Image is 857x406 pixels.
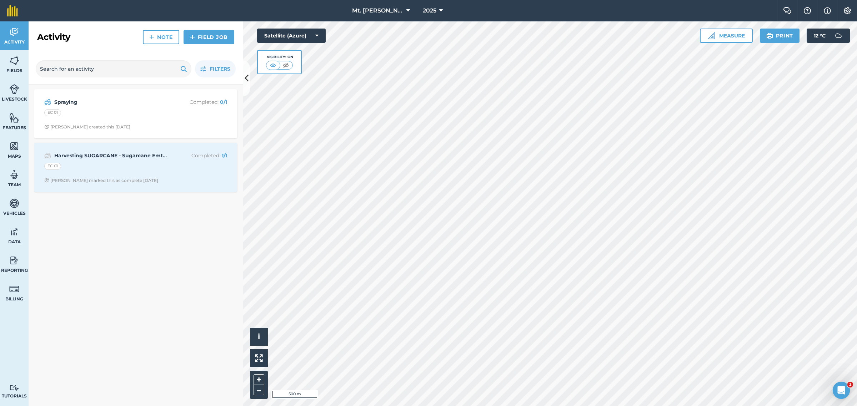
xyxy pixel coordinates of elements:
img: svg+xml;base64,PD94bWwgdmVyc2lvbj0iMS4wIiBlbmNvZGluZz0idXRmLTgiPz4KPCEtLSBHZW5lcmF0b3I6IEFkb2JlIE... [9,169,19,180]
img: A question mark icon [803,7,812,14]
img: Four arrows, one pointing top left, one top right, one bottom right and the last bottom left [255,354,263,362]
div: Visibility: On [266,54,293,60]
button: Filters [195,60,236,77]
button: Satellite (Azure) [257,29,326,43]
img: svg+xml;base64,PHN2ZyB4bWxucz0iaHR0cDovL3d3dy53My5vcmcvMjAwMC9zdmciIHdpZHRoPSI1MCIgaGVpZ2h0PSI0MC... [281,62,290,69]
img: svg+xml;base64,PHN2ZyB4bWxucz0iaHR0cDovL3d3dy53My5vcmcvMjAwMC9zdmciIHdpZHRoPSIxNCIgaGVpZ2h0PSIyNC... [190,33,195,41]
img: Ruler icon [708,32,715,39]
p: Completed : [170,152,227,159]
img: Clock with arrow pointing clockwise [44,178,49,183]
img: A cog icon [843,7,852,14]
span: 1 [847,382,853,387]
button: i [250,328,268,346]
img: fieldmargin Logo [7,5,18,16]
button: Measure [700,29,753,43]
a: Note [143,30,179,44]
img: svg+xml;base64,PD94bWwgdmVyc2lvbj0iMS4wIiBlbmNvZGluZz0idXRmLTgiPz4KPCEtLSBHZW5lcmF0b3I6IEFkb2JlIE... [9,284,19,294]
img: svg+xml;base64,PD94bWwgdmVyc2lvbj0iMS4wIiBlbmNvZGluZz0idXRmLTgiPz4KPCEtLSBHZW5lcmF0b3I6IEFkb2JlIE... [9,198,19,209]
img: svg+xml;base64,PD94bWwgdmVyc2lvbj0iMS4wIiBlbmNvZGluZz0idXRmLTgiPz4KPCEtLSBHZW5lcmF0b3I6IEFkb2JlIE... [831,29,846,43]
img: svg+xml;base64,PHN2ZyB4bWxucz0iaHR0cDovL3d3dy53My5vcmcvMjAwMC9zdmciIHdpZHRoPSIxOSIgaGVpZ2h0PSIyNC... [766,31,773,40]
img: svg+xml;base64,PHN2ZyB4bWxucz0iaHR0cDovL3d3dy53My5vcmcvMjAwMC9zdmciIHdpZHRoPSI1NiIgaGVpZ2h0PSI2MC... [9,141,19,152]
img: svg+xml;base64,PD94bWwgdmVyc2lvbj0iMS4wIiBlbmNvZGluZz0idXRmLTgiPz4KPCEtLSBHZW5lcmF0b3I6IEFkb2JlIE... [9,385,19,391]
span: Filters [210,65,230,73]
button: + [254,374,264,385]
img: Two speech bubbles overlapping with the left bubble in the forefront [783,7,792,14]
img: svg+xml;base64,PHN2ZyB4bWxucz0iaHR0cDovL3d3dy53My5vcmcvMjAwMC9zdmciIHdpZHRoPSIxOSIgaGVpZ2h0PSIyNC... [180,65,187,73]
h2: Activity [37,31,70,43]
img: svg+xml;base64,PD94bWwgdmVyc2lvbj0iMS4wIiBlbmNvZGluZz0idXRmLTgiPz4KPCEtLSBHZW5lcmF0b3I6IEFkb2JlIE... [9,84,19,95]
span: 12 ° C [814,29,826,43]
input: Search for an activity [36,60,191,77]
div: EC 01 [44,109,61,116]
img: svg+xml;base64,PHN2ZyB4bWxucz0iaHR0cDovL3d3dy53My5vcmcvMjAwMC9zdmciIHdpZHRoPSI1MCIgaGVpZ2h0PSI0MC... [269,62,277,69]
a: SprayingCompleted: 0/1EC 01Clock with arrow pointing clockwise[PERSON_NAME] created this [DATE] [39,93,233,134]
img: svg+xml;base64,PHN2ZyB4bWxucz0iaHR0cDovL3d3dy53My5vcmcvMjAwMC9zdmciIHdpZHRoPSI1NiIgaGVpZ2h0PSI2MC... [9,112,19,123]
strong: Spraying [54,98,167,106]
div: [PERSON_NAME] marked this as complete [DATE] [44,178,158,183]
img: svg+xml;base64,PD94bWwgdmVyc2lvbj0iMS4wIiBlbmNvZGluZz0idXRmLTgiPz4KPCEtLSBHZW5lcmF0b3I6IEFkb2JlIE... [44,151,51,160]
img: svg+xml;base64,PD94bWwgdmVyc2lvbj0iMS4wIiBlbmNvZGluZz0idXRmLTgiPz4KPCEtLSBHZW5lcmF0b3I6IEFkb2JlIE... [44,98,51,106]
p: Completed : [170,98,227,106]
img: svg+xml;base64,PD94bWwgdmVyc2lvbj0iMS4wIiBlbmNvZGluZz0idXRmLTgiPz4KPCEtLSBHZW5lcmF0b3I6IEFkb2JlIE... [9,255,19,266]
div: [PERSON_NAME] created this [DATE] [44,124,130,130]
img: Clock with arrow pointing clockwise [44,125,49,129]
img: svg+xml;base64,PHN2ZyB4bWxucz0iaHR0cDovL3d3dy53My5vcmcvMjAwMC9zdmciIHdpZHRoPSI1NiIgaGVpZ2h0PSI2MC... [9,55,19,66]
iframe: Intercom live chat [833,382,850,399]
strong: 0 / 1 [220,99,227,105]
img: svg+xml;base64,PD94bWwgdmVyc2lvbj0iMS4wIiBlbmNvZGluZz0idXRmLTgiPz4KPCEtLSBHZW5lcmF0b3I6IEFkb2JlIE... [9,27,19,37]
span: 2025 [423,6,436,15]
img: svg+xml;base64,PHN2ZyB4bWxucz0iaHR0cDovL3d3dy53My5vcmcvMjAwMC9zdmciIHdpZHRoPSIxNyIgaGVpZ2h0PSIxNy... [824,6,831,15]
button: Print [760,29,800,43]
strong: Harvesting SUGARCANE - Sugarcane Emtulwa [54,152,167,159]
a: Field Job [184,30,234,44]
span: i [258,332,260,341]
strong: 1 / 1 [222,152,227,159]
img: svg+xml;base64,PHN2ZyB4bWxucz0iaHR0cDovL3d3dy53My5vcmcvMjAwMC9zdmciIHdpZHRoPSIxNCIgaGVpZ2h0PSIyNC... [149,33,154,41]
img: svg+xml;base64,PD94bWwgdmVyc2lvbj0iMS4wIiBlbmNvZGluZz0idXRmLTgiPz4KPCEtLSBHZW5lcmF0b3I6IEFkb2JlIE... [9,227,19,237]
button: – [254,385,264,395]
button: 12 °C [807,29,850,43]
div: EC 01 [44,163,61,170]
span: Mt. [PERSON_NAME] [352,6,404,15]
a: Harvesting SUGARCANE - Sugarcane EmtulwaCompleted: 1/1EC 01Clock with arrow pointing clockwise[PE... [39,147,233,188]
